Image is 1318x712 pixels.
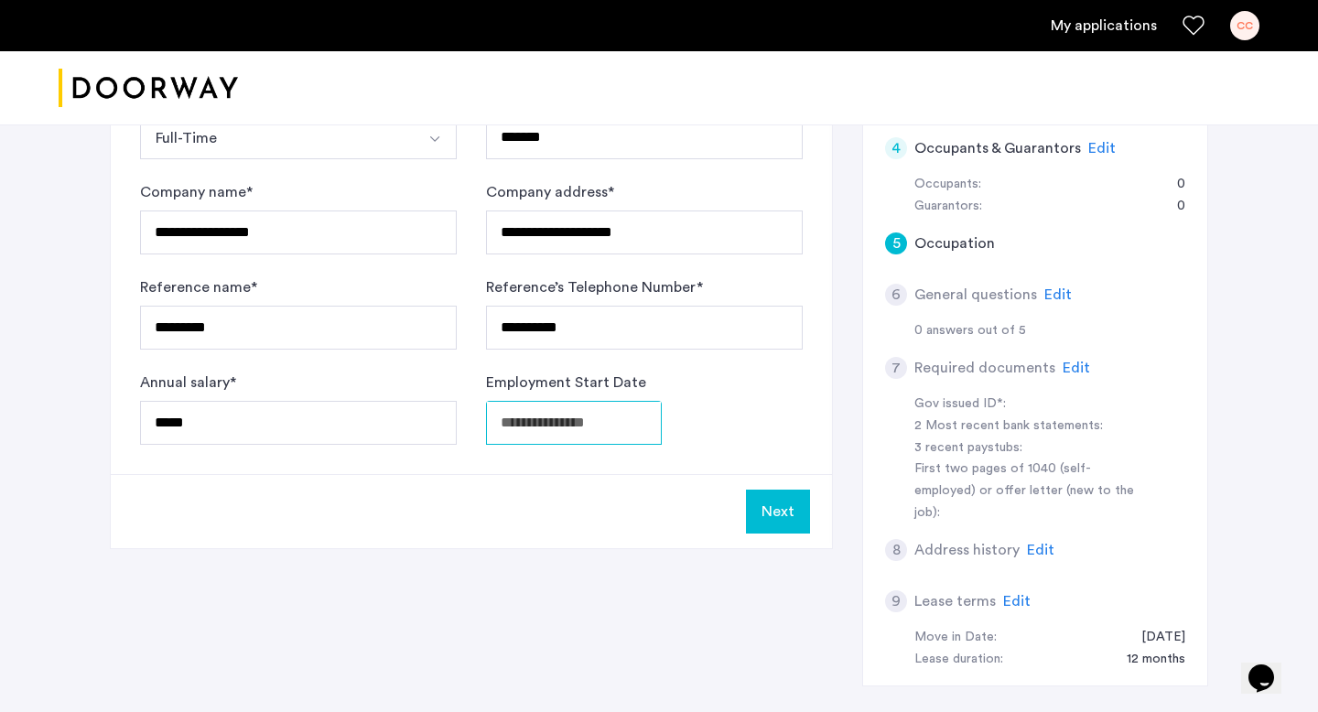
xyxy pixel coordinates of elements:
[746,490,810,534] button: Next
[1241,639,1300,694] iframe: chat widget
[1183,15,1205,37] a: Favorites
[1003,594,1031,609] span: Edit
[1044,287,1072,302] span: Edit
[914,590,996,612] h5: Lease terms
[1230,11,1259,40] div: CC
[914,458,1145,524] div: First two pages of 1040 (self-employed) or offer letter (new to the job):
[59,54,238,123] a: Cazamio logo
[486,401,662,445] input: Employment Start Date
[427,132,442,146] img: arrow
[885,284,907,306] div: 6
[914,284,1037,306] h5: General questions
[885,357,907,379] div: 7
[914,437,1145,459] div: 3 recent paystubs:
[885,590,907,612] div: 9
[1108,649,1185,671] div: 12 months
[486,276,703,298] label: Reference’s Telephone Number *
[885,232,907,254] div: 5
[914,137,1081,159] h5: Occupants & Guarantors
[140,115,414,159] button: Select option
[486,372,646,394] label: Employment Start Date
[914,320,1185,342] div: 0 answers out of 5
[140,276,257,298] label: Reference name *
[885,137,907,159] div: 4
[1063,361,1090,375] span: Edit
[914,174,981,196] div: Occupants:
[914,627,997,649] div: Move in Date:
[1159,196,1185,218] div: 0
[914,357,1055,379] h5: Required documents
[1159,174,1185,196] div: 0
[914,196,982,218] div: Guarantors:
[914,649,1003,671] div: Lease duration:
[486,181,614,203] label: Company address *
[885,539,907,561] div: 8
[1027,543,1054,557] span: Edit
[914,539,1020,561] h5: Address history
[1088,141,1116,156] span: Edit
[914,232,995,254] h5: Occupation
[1123,627,1185,649] div: 09/01/2025
[914,415,1145,437] div: 2 Most recent bank statements:
[140,181,253,203] label: Company name *
[1051,15,1157,37] a: My application
[140,372,236,394] label: Annual salary *
[914,394,1145,415] div: Gov issued ID*:
[413,115,457,159] button: Select option
[59,54,238,123] img: logo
